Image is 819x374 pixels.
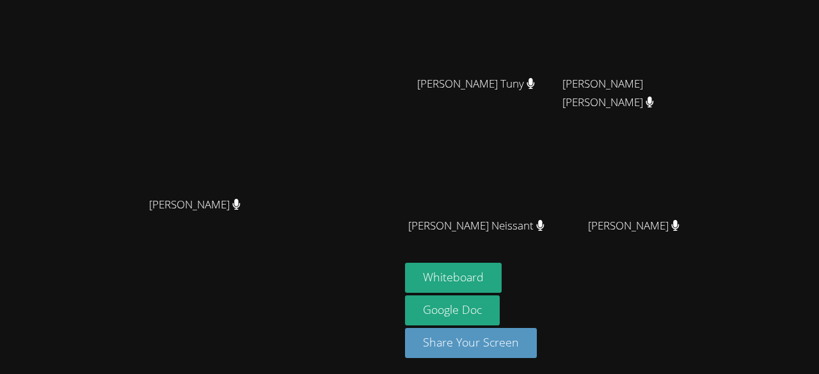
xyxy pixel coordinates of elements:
[405,328,537,358] button: Share Your Screen
[417,75,535,93] span: [PERSON_NAME] Tuny
[149,196,241,214] span: [PERSON_NAME]
[408,217,545,235] span: [PERSON_NAME] Neissant
[405,263,502,293] button: Whiteboard
[405,295,500,325] a: Google Doc
[562,75,704,112] span: [PERSON_NAME] [PERSON_NAME]
[588,217,680,235] span: [PERSON_NAME]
